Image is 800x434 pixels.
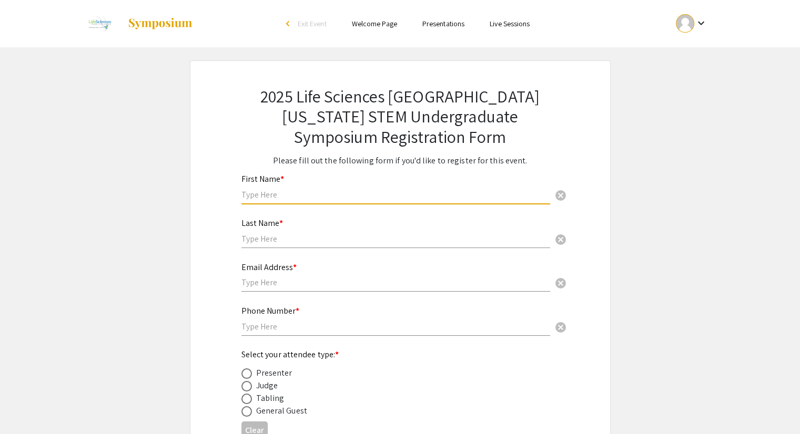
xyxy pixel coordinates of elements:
a: Live Sessions [490,19,530,28]
a: Welcome Page [352,19,397,28]
mat-label: Phone Number [241,305,299,316]
mat-label: Email Address [241,262,297,273]
input: Type Here [241,277,550,288]
span: cancel [554,321,567,334]
button: Clear [550,228,571,249]
a: Presentations [422,19,464,28]
mat-label: First Name [241,173,284,184]
mat-label: Last Name [241,218,283,229]
span: cancel [554,233,567,246]
input: Type Here [241,189,550,200]
div: Presenter [256,367,292,379]
div: arrow_back_ios [286,20,292,27]
button: Expand account dropdown [665,12,718,35]
img: 2025 Life Sciences South Florida STEM Undergraduate Symposium [82,11,117,37]
iframe: Chat [8,387,45,426]
span: cancel [554,189,567,202]
button: Clear [550,272,571,293]
h2: 2025 Life Sciences [GEOGRAPHIC_DATA][US_STATE] STEM Undergraduate Symposium Registration Form [241,86,559,147]
mat-icon: Expand account dropdown [694,17,707,29]
span: Exit Event [298,19,327,28]
span: cancel [554,277,567,290]
input: Type Here [241,321,550,332]
input: Type Here [241,233,550,244]
a: 2025 Life Sciences South Florida STEM Undergraduate Symposium [82,11,194,37]
div: Tabling [256,392,285,405]
img: Symposium by ForagerOne [127,17,193,30]
p: Please fill out the following form if you'd like to register for this event. [241,154,559,167]
div: Judge [256,379,278,392]
button: Clear [550,184,571,205]
div: General Guest [256,405,307,417]
button: Clear [550,316,571,337]
mat-label: Select your attendee type: [241,349,339,360]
